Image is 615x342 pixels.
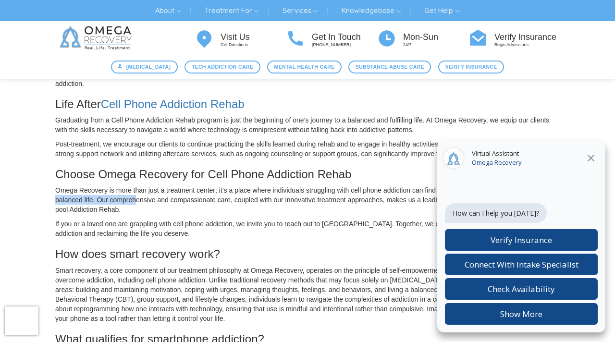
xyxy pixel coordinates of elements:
a: Services [275,3,325,18]
p: Smart recovery, a core component of our treatment philosophy at Omega Recovery, operates on the p... [55,266,560,323]
a: Cell Phone Addiction Rehab [101,98,245,110]
a: Knowledgebase [334,3,408,18]
p: Begin Admissions [494,42,560,48]
a: Verify Insurance Begin Admissions [468,28,560,49]
iframe: reCAPTCHA [5,306,38,335]
a: Treatment For [197,3,266,18]
a: About [148,3,188,18]
span: [MEDICAL_DATA] [126,63,171,71]
p: Omega Recovery is more than just a treatment center; it’s a place where individuals struggling wi... [55,185,560,214]
h4: Mon-Sun [403,33,468,42]
a: Get Help [417,3,467,18]
p: Post-treatment, we encourage our clients to continue practicing the skills learned during rehab a... [55,139,560,159]
span: Tech Addiction Care [192,63,253,71]
h4: Verify Insurance [494,33,560,42]
img: Omega Recovery [55,21,139,55]
a: Tech Addiction Care [184,61,260,73]
h4: Visit Us [221,33,286,42]
span: Substance Abuse Care [356,63,424,71]
p: If you or a loved one are grappling with cell phone addiction, we invite you to reach out to [GEO... [55,219,560,238]
h3: How does smart recovery work? [55,248,560,260]
h3: Choose Omega Recovery for Cell Phone Addiction Rehab [55,168,560,181]
h4: Get In Touch [312,33,377,42]
a: [MEDICAL_DATA] [111,61,178,73]
a: Verify Insurance [438,61,504,73]
a: Get In Touch [PHONE_NUMBER] [286,28,377,49]
a: Mental Health Care [267,61,342,73]
a: Substance Abuse Care [348,61,431,73]
p: [PHONE_NUMBER] [312,42,377,48]
span: Mental Health Care [274,63,335,71]
p: 24/7 [403,42,468,48]
p: Get Directions [221,42,286,48]
a: Visit Us Get Directions [195,28,286,49]
h3: Life After [55,98,560,110]
span: Verify Insurance [445,63,497,71]
p: Graduating from a Cell Phone Addiction Rehab program is just the beginning of one’s journey to a ... [55,115,560,134]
